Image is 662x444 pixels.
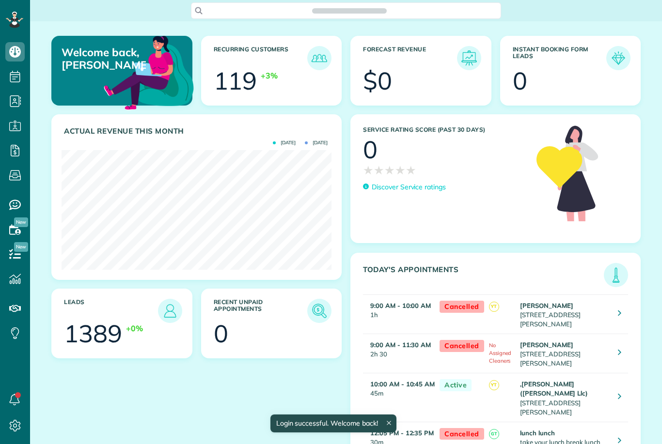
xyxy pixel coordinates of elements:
[363,182,446,192] a: Discover Service ratings
[440,340,484,352] span: Cancelled
[520,429,555,437] strong: lunch lunch
[459,48,479,68] img: icon_forecast_revenue-8c13a41c7ed35a8dcfafea3cbb826a0462acb37728057bba2d056411b612bbbe.png
[440,428,484,440] span: Cancelled
[370,429,434,437] strong: 12:05 PM - 12:35 PM
[214,299,308,323] h3: Recent unpaid appointments
[374,162,384,179] span: ★
[261,70,278,81] div: +3%
[363,46,457,70] h3: Forecast Revenue
[520,380,588,397] strong: ,[PERSON_NAME] ([PERSON_NAME] Llc)
[363,373,435,422] td: 45m
[363,334,435,373] td: 2h 30
[395,162,406,179] span: ★
[489,429,499,439] span: GT
[305,140,328,145] span: [DATE]
[520,302,573,309] strong: [PERSON_NAME]
[606,265,626,285] img: icon_todays_appointments-901f7ab196bb0bea1936b74009e4eb5ffbc2d2711fa7634e0d609ed5ef32b18b.png
[214,69,257,93] div: 119
[64,127,331,136] h3: Actual Revenue this month
[270,414,396,432] div: Login successful. Welcome back!
[160,301,180,321] img: icon_leads-1bed01f49abd5b7fead27621c3d59655bb73ed531f8eeb49469d10e621d6b896.png
[518,334,611,373] td: [STREET_ADDRESS][PERSON_NAME]
[440,379,472,391] span: Active
[310,301,329,321] img: icon_unpaid_appointments-47b8ce3997adf2238b356f14209ab4cced10bd1f174958f3ca8f1d0dd7fffeee.png
[406,162,416,179] span: ★
[102,25,196,119] img: dashboard_welcome-42a62b7d889689a78055ac9021e634bf52bae3f8056760290aed330b23ab8690.png
[64,299,158,323] h3: Leads
[214,46,308,70] h3: Recurring Customers
[518,373,611,422] td: [STREET_ADDRESS][PERSON_NAME]
[370,341,431,349] strong: 9:00 AM - 11:30 AM
[372,182,446,192] p: Discover Service ratings
[310,48,329,68] img: icon_recurring_customers-cf858462ba22bcd05b5a5880d41d6543d210077de5bb9ebc9590e49fd87d84ed.png
[62,46,146,72] p: Welcome back, [PERSON_NAME]!
[214,322,228,346] div: 0
[363,265,604,287] h3: Today's Appointments
[489,342,512,364] span: No Assigned Cleaners
[64,322,122,346] div: 1389
[126,323,143,334] div: +0%
[14,217,28,227] span: New
[322,6,377,15] span: Search ZenMaid…
[518,295,611,334] td: [STREET_ADDRESS][PERSON_NAME]
[14,242,28,252] span: New
[370,302,431,309] strong: 9:00 AM - 10:00 AM
[363,162,374,179] span: ★
[513,69,527,93] div: 0
[370,380,435,388] strong: 10:00 AM - 10:45 AM
[384,162,395,179] span: ★
[363,295,435,334] td: 1h
[489,302,499,312] span: YT
[273,140,296,145] span: [DATE]
[363,138,378,162] div: 0
[513,46,607,70] h3: Instant Booking Form Leads
[489,380,499,390] span: YT
[363,69,392,93] div: $0
[363,126,527,133] h3: Service Rating score (past 30 days)
[520,341,573,349] strong: [PERSON_NAME]
[609,48,628,68] img: icon_form_leads-04211a6a04a5b2264e4ee56bc0799ec3eb69b7e499cbb523a139df1d13a81ae0.png
[440,301,484,313] span: Cancelled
